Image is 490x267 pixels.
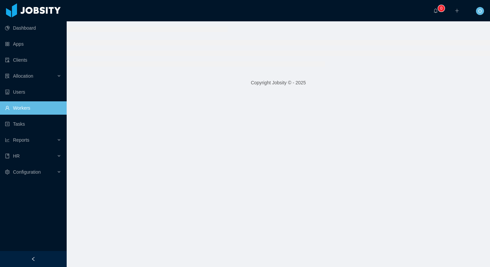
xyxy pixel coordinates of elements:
[455,8,459,13] i: icon: plus
[5,154,10,158] i: icon: book
[438,5,445,12] sup: 0
[13,153,20,159] span: HR
[5,138,10,142] i: icon: line-chart
[5,85,61,99] a: icon: robotUsers
[13,73,33,79] span: Allocation
[5,53,61,67] a: icon: auditClients
[67,71,490,94] footer: Copyright Jobsity © - 2025
[5,21,61,35] a: icon: pie-chartDashboard
[5,170,10,174] i: icon: setting
[5,117,61,131] a: icon: profileTasks
[5,74,10,78] i: icon: solution
[5,101,61,115] a: icon: userWorkers
[433,8,438,13] i: icon: bell
[13,137,29,143] span: Reports
[478,7,482,15] span: O
[5,37,61,51] a: icon: appstoreApps
[13,169,41,175] span: Configuration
